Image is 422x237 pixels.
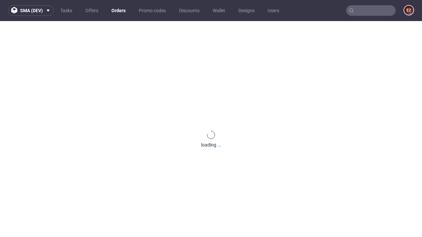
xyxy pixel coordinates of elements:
[175,5,203,16] a: Discounts
[135,5,170,16] a: Promo codes
[234,5,258,16] a: Designs
[81,5,102,16] a: Offers
[107,5,130,16] a: Orders
[264,5,283,16] a: Users
[404,6,413,15] figcaption: e2
[209,5,229,16] a: Wallet
[8,5,54,16] button: sma (dev)
[20,8,43,13] span: sma (dev)
[56,5,76,16] a: Tasks
[201,142,221,148] div: loading ...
